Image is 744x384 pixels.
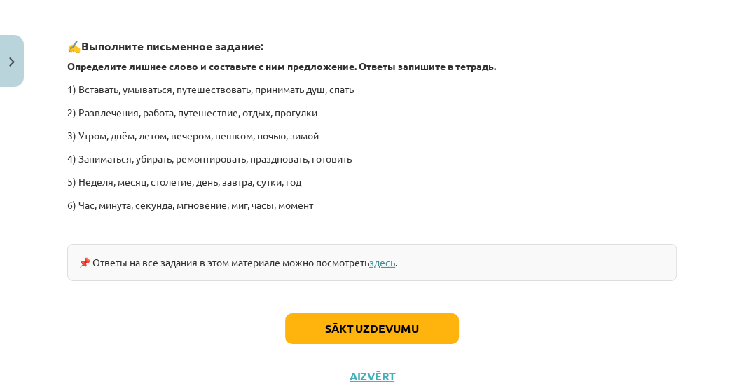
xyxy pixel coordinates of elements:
[9,57,15,67] img: icon-close-lesson-0947bae3869378f0d4975bcd49f059093ad1ed9edebbc8119c70593378902aed.svg
[67,151,677,166] p: 4) Заниматься, убирать, ремонтировать, праздновать, готовить
[67,244,677,281] div: 📌 Ответы на все задания в этом материале можно посмотреть .
[285,313,459,344] button: Sākt uzdevumu
[67,82,677,97] p: 1) Вставать, умываться, путешествовать, принимать душ, спать
[369,256,395,268] a: здесь
[67,29,677,55] h3: ✍️
[67,60,496,72] strong: Определите лишнее слово и составьте с ним предложение. Ответы запишите в тетрадь.
[345,369,399,383] button: Aizvērt
[67,198,677,212] p: 6) Час, минута, секунда, мгновение, миг, часы, момент
[81,39,263,53] strong: Выполните письменное задание:
[67,174,677,189] p: 5) Неделя, месяц, столетие, день, завтра, сутки, год
[67,105,677,120] p: 2) Развлечения, работа, путешествие, отдых, прогулки
[67,128,677,143] p: 3) Утром, днём, летом, вечером, пешком, ночью, зимой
